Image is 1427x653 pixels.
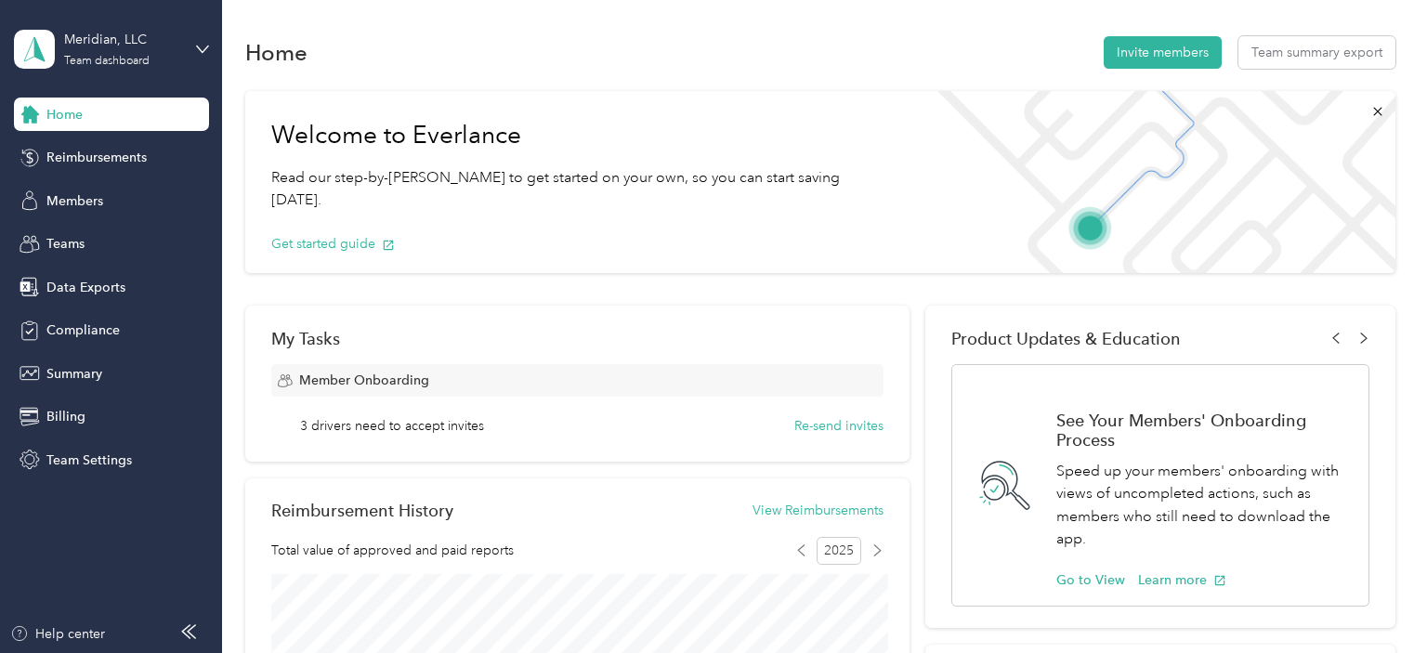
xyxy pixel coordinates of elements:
button: Learn more [1138,570,1226,590]
span: Reimbursements [46,148,147,167]
span: Product Updates & Education [951,329,1181,348]
button: Team summary export [1238,36,1395,69]
iframe: Everlance-gr Chat Button Frame [1323,549,1427,653]
span: Summary [46,364,102,384]
span: Members [46,191,103,211]
button: Get started guide [271,234,395,254]
h1: Welcome to Everlance [271,121,893,150]
div: Meridian, LLC [64,30,180,49]
span: Compliance [46,320,120,340]
span: Data Exports [46,278,125,297]
span: Member Onboarding [299,371,429,390]
span: Home [46,105,83,124]
p: Read our step-by-[PERSON_NAME] to get started on your own, so you can start saving [DATE]. [271,166,893,212]
h1: Home [245,43,308,62]
span: Billing [46,407,85,426]
p: Speed up your members' onboarding with views of uncompleted actions, such as members who still ne... [1056,460,1348,551]
button: Re-send invites [794,416,884,436]
h1: See Your Members' Onboarding Process [1056,411,1348,450]
span: Team Settings [46,451,132,470]
span: Teams [46,234,85,254]
button: Go to View [1056,570,1125,590]
h2: Reimbursement History [271,501,453,520]
span: 3 drivers need to accept invites [300,416,484,436]
div: Team dashboard [64,56,150,67]
span: Total value of approved and paid reports [271,541,514,560]
button: Invite members [1104,36,1222,69]
button: View Reimbursements [753,501,884,520]
img: Welcome to everlance [919,91,1395,273]
div: My Tasks [271,329,884,348]
span: 2025 [817,537,861,565]
button: Help center [10,624,105,644]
